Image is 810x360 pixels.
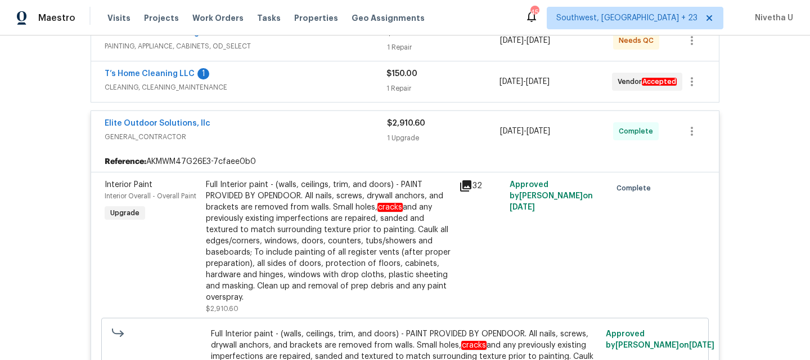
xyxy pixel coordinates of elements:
span: Visits [107,12,130,24]
span: Vendor [618,76,681,87]
span: [DATE] [510,203,535,211]
span: Needs QC [619,35,658,46]
span: Approved by [PERSON_NAME] on [606,330,714,349]
div: 453 [530,7,538,18]
span: GENERAL_CONTRACTOR [105,131,387,143]
em: cracks [377,203,403,212]
span: $2,910.60 [387,119,425,127]
span: $2,910.60 [206,305,238,312]
span: CLEANING, CLEANING_MAINTENANCE [105,82,386,93]
span: [DATE] [526,78,550,86]
span: [DATE] [500,127,524,135]
em: Accepted [642,78,677,86]
div: AKMWM47G26E3-7cfaee0b0 [91,152,719,172]
span: Southwest, [GEOGRAPHIC_DATA] + 23 [556,12,697,24]
span: Interior Paint [105,181,152,189]
span: Complete [616,183,655,194]
div: 1 [197,68,209,79]
div: Full Interior paint - (walls, ceilings, trim, and doors) - PAINT PROVIDED BY OPENDOOR. All nails,... [206,179,452,303]
span: Interior Overall - Overall Paint [105,193,196,199]
span: - [499,76,550,87]
span: - [500,35,550,46]
span: Projects [144,12,179,24]
span: Upgrade [106,207,144,219]
span: Geo Assignments [352,12,425,24]
div: 1 Repair [386,83,499,94]
div: 1 Repair [387,42,500,53]
div: 1 Upgrade [387,132,500,144]
span: Nivetha U [750,12,793,24]
b: Reference: [105,156,146,167]
span: PAINTING, APPLIANCE, CABINETS, OD_SELECT [105,41,387,52]
span: [DATE] [500,37,524,45]
a: Elite Outdoor Solutions, llc [105,119,210,127]
span: Work Orders [192,12,244,24]
span: - [500,126,550,137]
span: $150.00 [386,70,417,78]
span: Maestro [38,12,75,24]
span: [DATE] [526,127,550,135]
span: Tasks [257,14,281,22]
span: Properties [294,12,338,24]
span: Complete [619,126,658,137]
span: Approved by [PERSON_NAME] on [510,181,593,211]
a: T’s Home Cleaning LLC [105,70,195,78]
span: [DATE] [689,341,714,349]
div: 32 [459,179,503,193]
span: [DATE] [499,78,523,86]
span: [DATE] [526,37,550,45]
em: cracks [461,341,487,350]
